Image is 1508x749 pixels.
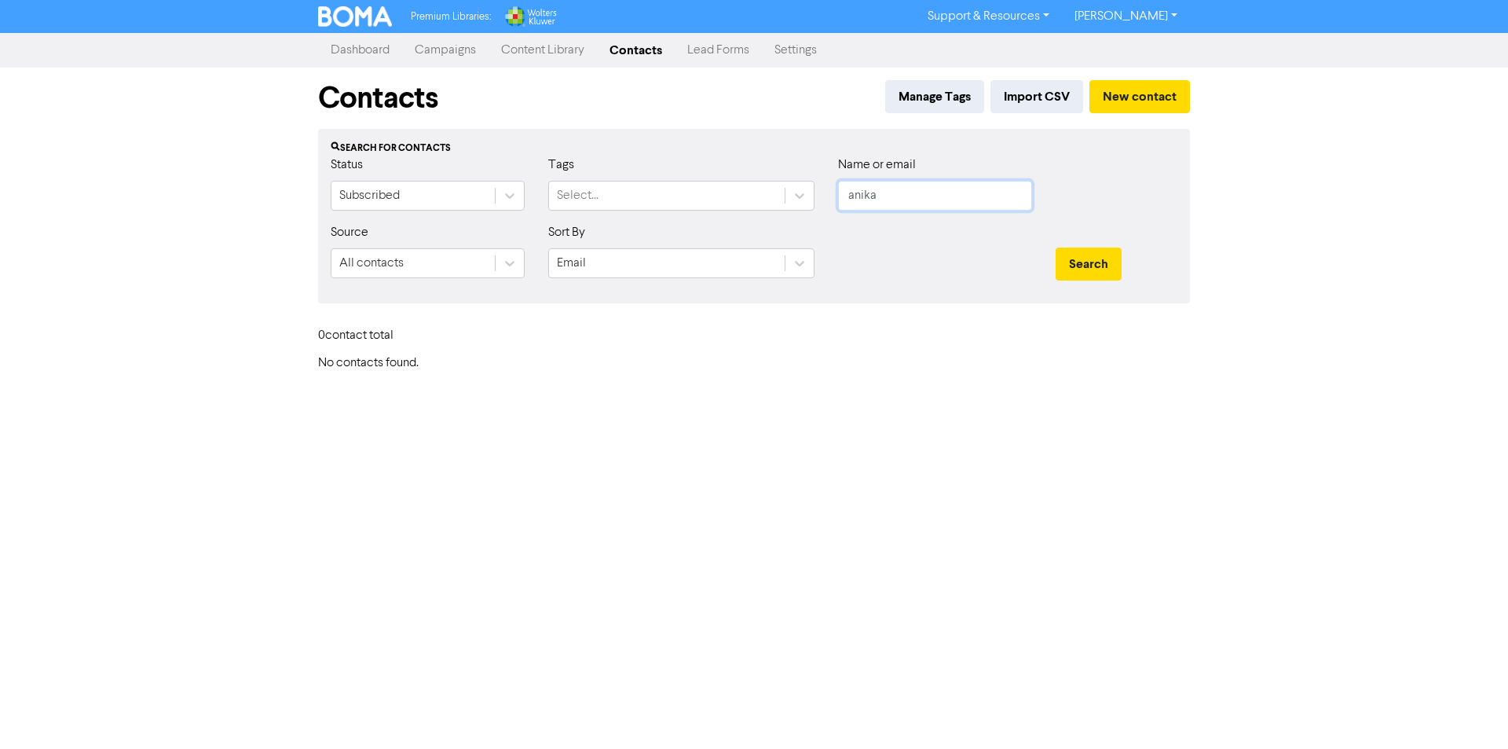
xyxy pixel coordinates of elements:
[489,35,597,66] a: Content Library
[339,186,400,205] div: Subscribed
[557,186,598,205] div: Select...
[548,156,574,174] label: Tags
[331,223,368,242] label: Source
[411,12,491,22] span: Premium Libraries:
[402,35,489,66] a: Campaigns
[318,80,438,116] h1: Contacts
[675,35,762,66] a: Lead Forms
[331,141,1177,156] div: Search for contacts
[838,156,916,174] label: Name or email
[885,80,984,113] button: Manage Tags
[990,80,1083,113] button: Import CSV
[1062,4,1190,29] a: [PERSON_NAME]
[548,223,585,242] label: Sort By
[762,35,829,66] a: Settings
[318,6,392,27] img: BOMA Logo
[331,156,363,174] label: Status
[318,329,444,343] h6: 0 contact total
[597,35,675,66] a: Contacts
[339,254,404,273] div: All contacts
[915,4,1062,29] a: Support & Resources
[318,35,402,66] a: Dashboard
[503,6,557,27] img: Wolters Kluwer
[1056,248,1122,281] button: Search
[557,254,586,273] div: Email
[318,356,1190,371] h6: No contacts found.
[1089,80,1190,113] button: New contact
